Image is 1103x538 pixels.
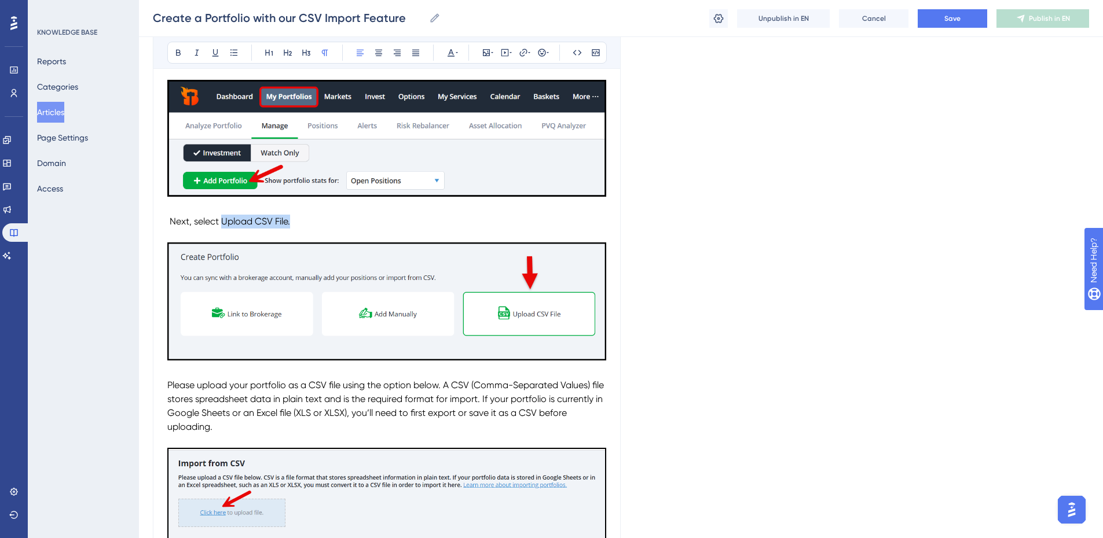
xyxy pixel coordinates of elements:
button: Categories [37,76,78,97]
iframe: UserGuiding AI Assistant Launcher [1054,492,1089,527]
button: Domain [37,153,66,174]
button: Unpublish in EN [737,9,830,28]
span: Please upload your portfolio as a CSV file using the option below. A CSV (Comma-Separated Values)... [167,379,606,432]
button: Reports [37,51,66,72]
input: Article Name [153,10,424,26]
button: Save [918,9,987,28]
span: Publish in EN [1029,14,1070,23]
span: Unpublish in EN [758,14,809,23]
button: Articles [37,102,64,123]
span: Save [944,14,961,23]
div: KNOWLEDGE BASE [37,28,97,37]
button: Access [37,178,63,199]
button: Page Settings [37,127,88,148]
span: Cancel [862,14,886,23]
span: Need Help? [27,3,72,17]
span: Next, select Upload CSV File. [170,216,290,227]
button: Publish in EN [996,9,1089,28]
button: Cancel [839,9,908,28]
